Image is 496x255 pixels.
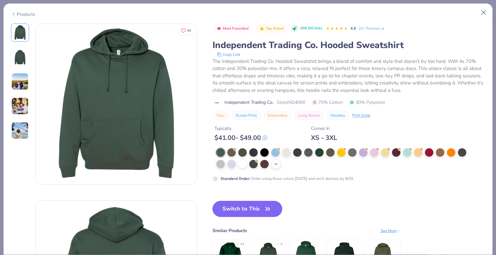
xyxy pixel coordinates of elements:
[256,25,287,33] button: Badge Button
[12,25,28,40] img: Front
[478,6,490,19] button: Close
[11,122,29,139] img: User generated content
[11,73,29,90] img: User generated content
[232,111,261,120] button: Screen Print
[300,26,322,31] span: 398.5K Clicks
[349,99,385,106] span: 30% Polyester
[212,100,221,105] img: brand logo
[381,228,400,234] div: See More
[326,24,348,34] div: 4.8 Stars
[311,134,337,142] div: XS - 3XL
[212,111,229,120] button: Tops
[236,242,239,245] div: ★
[178,26,194,35] button: Like
[281,242,282,247] div: 5
[212,201,283,217] button: Switch to This
[311,125,337,132] div: Comes In
[259,26,264,31] img: Top Rated sort
[214,134,267,142] div: $ 41.00 - $ 49.00
[12,49,28,65] img: Back
[11,11,35,18] div: Products
[277,242,279,245] div: ★
[224,99,274,106] span: Independent Trading Co.
[214,125,267,132] div: Typically
[221,176,250,181] strong: Standard Order :
[187,29,191,32] span: 34
[277,99,305,106] span: Style IND4000
[240,242,244,247] div: 4.5
[327,111,349,120] button: Hoodies
[312,99,343,106] span: 70% Cotton
[294,111,324,120] button: Long Sleeve
[11,97,29,115] img: User generated content
[213,25,252,33] button: Badge Button
[352,113,370,118] div: Print Guide
[223,27,249,30] span: Most Favorited
[350,26,356,31] span: 4.8
[212,227,247,234] div: Similar Products
[358,25,385,31] a: 20+ Reviews
[212,58,485,94] div: The Independent Trading Co. Hooded Sweatshirt brings a blend of comfort and style that doesn’t tr...
[212,39,485,51] div: Independent Trading Co. Hooded Sweatshirt
[216,26,222,31] img: Most Favorited sort
[221,176,354,181] div: Order using these colors [DATE] and we’ll delivery by 8/29.
[266,27,284,30] span: Top Rated
[36,24,197,184] img: Front
[264,111,291,120] button: Embroidery
[215,51,242,58] button: copy to clipboard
